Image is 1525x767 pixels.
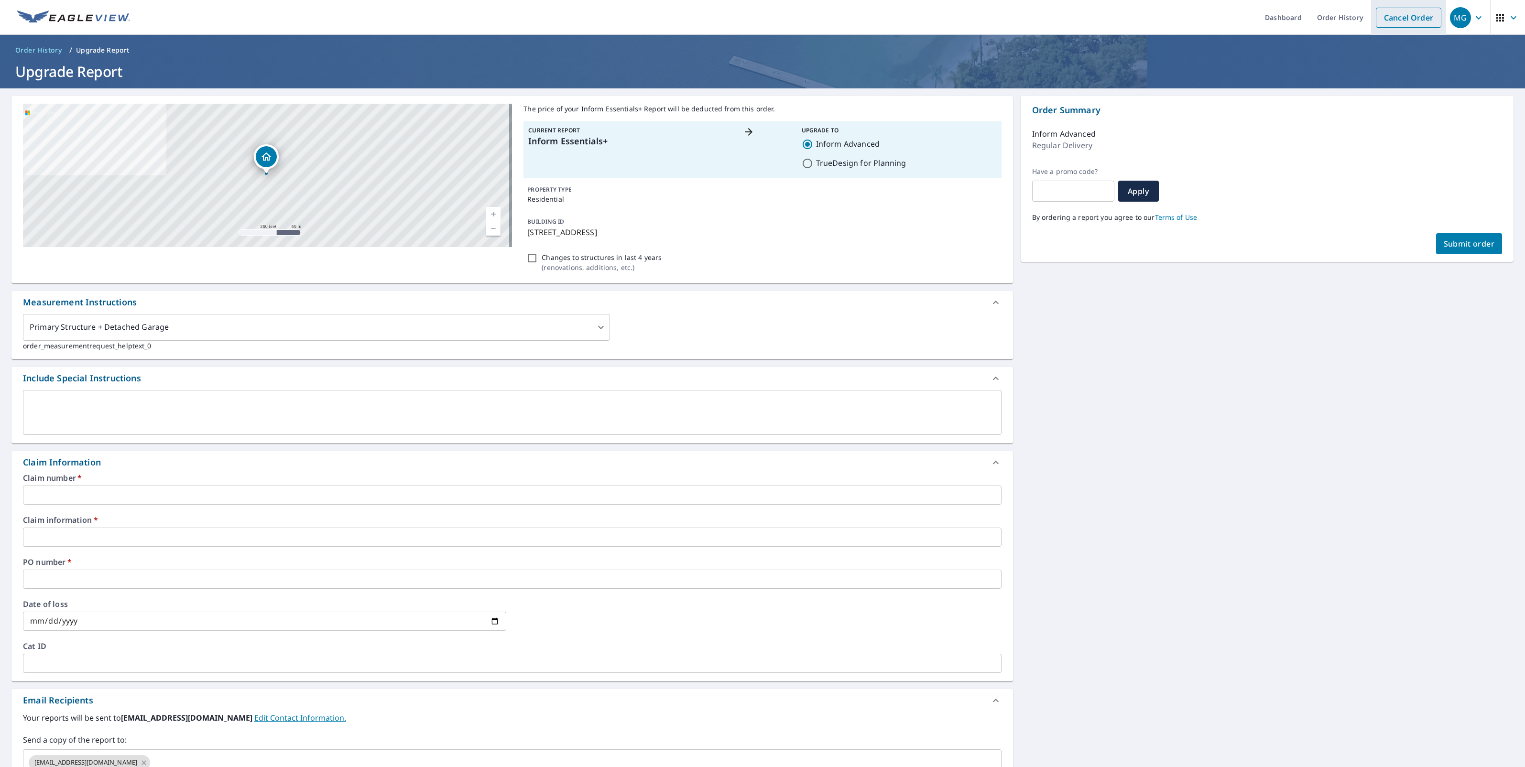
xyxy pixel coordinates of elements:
div: Include Special Instructions [23,372,141,385]
a: Cancel Order [1376,8,1441,28]
a: Order History [11,43,65,58]
div: Claim Information [23,456,101,469]
div: Email Recipients [23,694,93,707]
p: The price of your Inform Essentials+ Report will be deducted from this order. [523,104,1001,114]
a: Current Level 17, Zoom In [486,207,501,221]
div: Email Recipients [11,689,1013,712]
p: Regular Delivery [1032,140,1092,151]
div: Measurement Instructions [11,291,1013,314]
div: Dropped pin, building 1, Residential property, 4000 Wychwood Ln Ellenwood, GA 30294 [254,144,279,174]
a: Terms of Use [1155,213,1198,222]
p: PROPERTY TYPE [527,185,997,194]
div: Claim Information [11,451,1013,474]
div: Measurement Instructions [23,296,137,309]
label: Inform Advanced [816,139,880,150]
a: Current Level 17, Zoom Out [486,221,501,236]
p: BUILDING ID [527,217,564,226]
label: Your reports will be sent to [23,712,1002,724]
label: Claim information [23,516,1002,524]
label: Claim number [23,474,1002,482]
p: order_measurementrequest_helptext_0 [23,341,1002,351]
div: MG [1450,7,1471,28]
span: Submit order [1444,238,1495,249]
label: Send a copy of the report to: [23,734,1002,745]
span: [EMAIL_ADDRESS][DOMAIN_NAME] [29,758,143,767]
p: Residential [527,194,997,204]
span: Apply [1126,186,1151,196]
h1: Upgrade Report [11,62,1514,81]
p: By ordering a report you agree to our [1032,213,1502,222]
label: TrueDesign for Planning [816,158,906,169]
b: [EMAIL_ADDRESS][DOMAIN_NAME] [121,713,254,723]
p: ( renovations, additions, etc. ) [542,262,662,272]
div: Primary Structure + Detached Garage [23,314,610,341]
p: Inform Essentials+ [528,135,723,148]
p: Upgrade Report [76,45,129,55]
li: / [69,44,72,56]
nav: breadcrumb [11,43,1514,58]
label: Have a promo code? [1032,167,1114,176]
button: Apply [1118,181,1159,202]
p: Inform Advanced [1032,128,1096,140]
p: [STREET_ADDRESS] [527,227,997,238]
p: Upgrade To [802,126,997,135]
span: Order History [15,45,62,55]
label: Date of loss [23,600,506,608]
p: Changes to structures in last 4 years [542,252,662,262]
p: Current Report [528,126,723,135]
button: Submit order [1436,233,1503,254]
img: EV Logo [17,11,130,25]
p: Order Summary [1032,104,1502,117]
label: Cat ID [23,642,1002,650]
label: PO number [23,558,1002,566]
div: Include Special Instructions [11,367,1013,390]
a: EditContactInfo [254,713,346,723]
